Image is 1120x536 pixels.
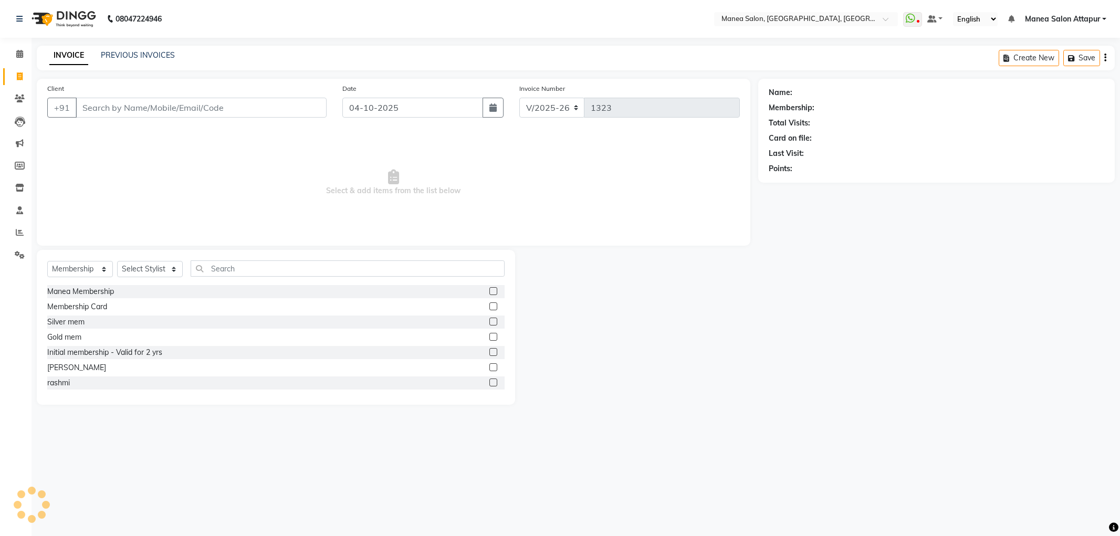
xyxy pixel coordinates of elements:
div: Silver mem [47,317,85,328]
label: Date [342,84,357,93]
label: Invoice Number [519,84,565,93]
button: Create New [999,50,1059,66]
div: Card on file: [769,133,812,144]
input: Search [191,260,505,277]
a: INVOICE [49,46,88,65]
button: Save [1063,50,1100,66]
a: PREVIOUS INVOICES [101,50,175,60]
label: Client [47,84,64,93]
b: 08047224946 [116,4,162,34]
div: Manea Membership [47,286,114,297]
div: Membership: [769,102,814,113]
div: Points: [769,163,792,174]
div: Total Visits: [769,118,810,129]
div: Membership Card [47,301,107,312]
div: rashmi [47,377,70,388]
span: Manea Salon Attapur [1025,14,1100,25]
div: Last Visit: [769,148,804,159]
div: Name: [769,87,792,98]
div: [PERSON_NAME] [47,362,106,373]
img: logo [27,4,99,34]
button: +91 [47,98,77,118]
div: Gold mem [47,332,81,343]
div: Initial membership - Valid for 2 yrs [47,347,162,358]
span: Select & add items from the list below [47,130,740,235]
input: Search by Name/Mobile/Email/Code [76,98,327,118]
